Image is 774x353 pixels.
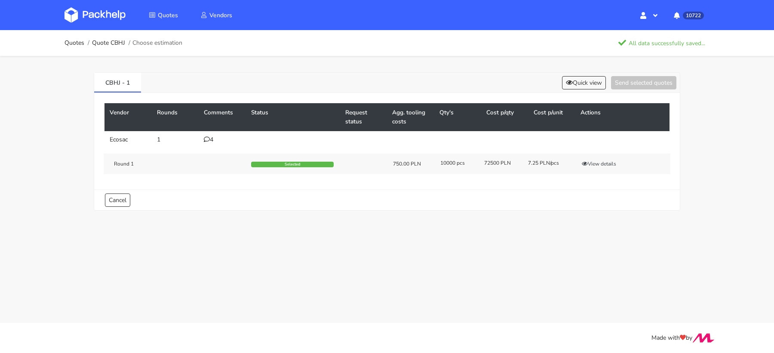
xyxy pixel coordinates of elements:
a: Quotes [138,7,188,23]
a: CBHJ - 1 [94,73,141,92]
th: Cost p/qty [481,103,528,131]
th: Cost p/unit [528,103,576,131]
span: Quotes [158,11,178,19]
th: Agg. tooling costs [387,103,434,131]
p: All data successfully saved... [613,36,709,50]
th: Qty's [434,103,482,131]
div: Round 1 [104,160,198,167]
button: 10722 [667,7,709,23]
button: View details [578,160,620,168]
th: Request status [340,103,387,131]
img: Dashboard [64,7,126,23]
th: Rounds [152,103,199,131]
td: 1 [152,131,199,148]
div: Made with by [53,333,721,343]
th: Actions [575,103,670,131]
nav: breadcrumb [64,34,182,52]
span: Choose estimation [132,40,182,46]
img: Move Closer [692,333,715,343]
div: Selected [251,162,334,168]
div: 72500 PLN [478,160,522,166]
td: Ecosac [104,131,152,148]
a: Vendors [190,7,243,23]
div: 10000 pcs [434,160,478,166]
span: 10722 [683,12,704,19]
button: Quick view [562,76,606,89]
a: Cancel [105,193,130,207]
div: 7.25 PLN/pcs [522,160,566,166]
th: Vendor [104,103,152,131]
th: Status [246,103,340,131]
th: Comments [199,103,246,131]
button: Send selected quotes [611,76,676,89]
table: CBHJ - 1 [104,103,670,179]
a: Quote CBHJ [92,40,125,46]
a: Quotes [64,40,84,46]
div: 4 [204,136,241,143]
span: Vendors [209,11,232,19]
div: 750.00 PLN [393,160,428,167]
